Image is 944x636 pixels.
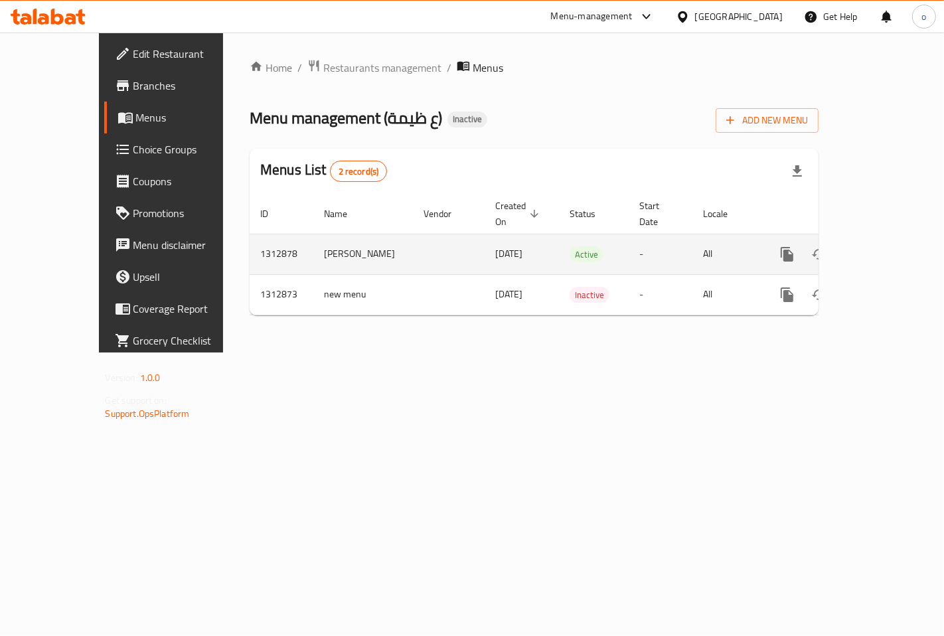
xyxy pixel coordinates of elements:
[726,112,808,129] span: Add New Menu
[781,155,813,187] div: Export file
[570,287,609,303] div: Inactive
[104,197,256,229] a: Promotions
[106,369,138,386] span: Version:
[104,102,256,133] a: Menus
[250,59,819,76] nav: breadcrumb
[104,229,256,261] a: Menu disclaimer
[551,9,633,25] div: Menu-management
[104,261,256,293] a: Upsell
[803,279,835,311] button: Change Status
[260,160,387,182] h2: Menus List
[297,60,302,76] li: /
[260,206,285,222] span: ID
[447,60,451,76] li: /
[250,194,909,315] table: enhanced table
[133,301,246,317] span: Coverage Report
[307,59,441,76] a: Restaurants management
[921,9,926,24] span: o
[703,206,745,222] span: Locale
[330,161,388,182] div: Total records count
[771,279,803,311] button: more
[692,274,761,315] td: All
[133,269,246,285] span: Upsell
[104,293,256,325] a: Coverage Report
[639,198,676,230] span: Start Date
[495,285,522,303] span: [DATE]
[250,60,292,76] a: Home
[629,274,692,315] td: -
[716,108,819,133] button: Add New Menu
[313,274,413,315] td: new menu
[133,333,246,349] span: Grocery Checklist
[324,206,364,222] span: Name
[250,103,442,133] span: Menu management ( ع ظيمة )
[133,78,246,94] span: Branches
[447,114,487,125] span: Inactive
[629,234,692,274] td: -
[570,287,609,303] span: Inactive
[104,70,256,102] a: Branches
[133,237,246,253] span: Menu disclaimer
[495,198,543,230] span: Created On
[136,110,246,125] span: Menus
[695,9,783,24] div: [GEOGRAPHIC_DATA]
[133,46,246,62] span: Edit Restaurant
[133,173,246,189] span: Coupons
[424,206,469,222] span: Vendor
[323,60,441,76] span: Restaurants management
[495,245,522,262] span: [DATE]
[250,234,313,274] td: 1312878
[104,165,256,197] a: Coupons
[570,206,613,222] span: Status
[473,60,503,76] span: Menus
[771,238,803,270] button: more
[104,133,256,165] a: Choice Groups
[331,165,387,178] span: 2 record(s)
[570,247,603,262] span: Active
[133,141,246,157] span: Choice Groups
[104,38,256,70] a: Edit Restaurant
[803,238,835,270] button: Change Status
[692,234,761,274] td: All
[313,234,413,274] td: [PERSON_NAME]
[104,325,256,357] a: Grocery Checklist
[140,369,161,386] span: 1.0.0
[250,274,313,315] td: 1312873
[133,205,246,221] span: Promotions
[106,405,190,422] a: Support.OpsPlatform
[447,112,487,127] div: Inactive
[570,246,603,262] div: Active
[761,194,909,234] th: Actions
[106,392,167,409] span: Get support on:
